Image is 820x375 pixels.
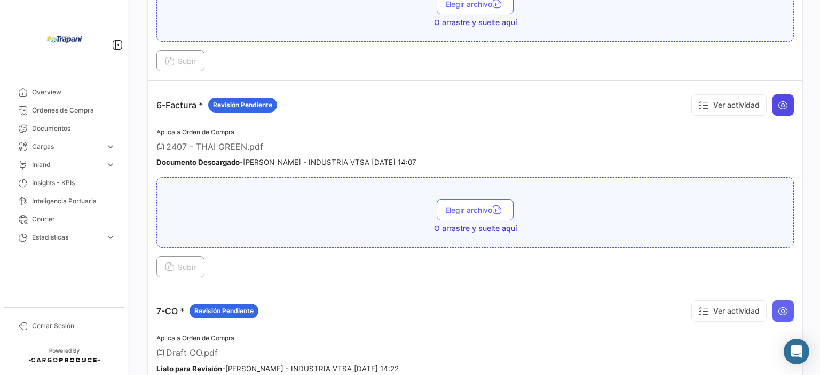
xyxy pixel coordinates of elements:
[32,87,115,97] span: Overview
[156,158,240,166] b: Documento Descargado
[156,256,204,277] button: Subir
[32,214,115,224] span: Courier
[166,141,263,152] span: 2407 - THAI GREEN.pdf
[9,83,120,101] a: Overview
[9,119,120,138] a: Documentos
[106,160,115,170] span: expand_more
[32,196,115,206] span: Inteligencia Portuaria
[32,321,115,331] span: Cerrar Sesión
[691,94,767,116] button: Ver actividad
[156,128,234,136] span: Aplica a Orden de Compra
[9,174,120,192] a: Insights - KPIs
[434,223,517,234] span: O arrastre y suelte aquí
[32,160,101,170] span: Inland
[32,124,115,133] span: Documentos
[156,158,416,166] small: - [PERSON_NAME] - INDUSTRIA VTSA [DATE] 14:07
[434,17,517,28] span: O arrastre y suelte aquí
[156,50,204,71] button: Subir
[156,364,399,373] small: - [PERSON_NAME] - INDUSTRIA VTSA [DATE] 14:22
[37,13,91,66] img: bd005829-9598-4431-b544-4b06bbcd40b2.jpg
[106,142,115,151] span: expand_more
[32,106,115,115] span: Órdenes de Compra
[156,364,222,373] b: Listo para Revisión
[156,334,234,342] span: Aplica a Orden de Compra
[9,192,120,210] a: Inteligencia Portuaria
[156,304,258,318] p: 7-CO *
[437,199,514,220] button: Elegir archivo
[213,100,272,110] span: Revisión Pendiente
[166,347,218,358] span: Draft CO.pdf
[32,178,115,188] span: Insights - KPIs
[194,306,254,316] span: Revisión Pendiente
[32,142,101,151] span: Cargas
[784,339,809,364] div: Abrir Intercom Messenger
[156,98,277,113] p: 6-Factura *
[9,101,120,119] a: Órdenes de Compra
[165,262,196,272] span: Subir
[9,210,120,228] a: Courier
[691,300,767,322] button: Ver actividad
[106,233,115,242] span: expand_more
[165,57,196,66] span: Subir
[32,233,101,242] span: Estadísticas
[445,205,505,214] span: Elegir archivo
